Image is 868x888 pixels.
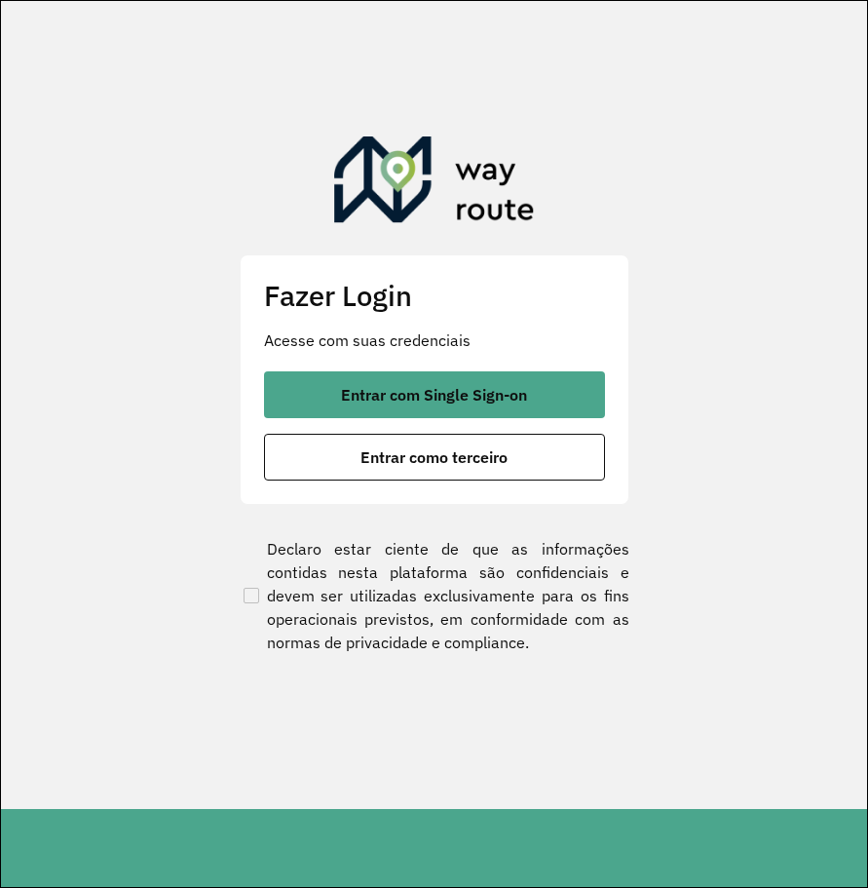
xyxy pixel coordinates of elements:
span: Entrar com Single Sign-on [341,387,527,403]
img: Roteirizador AmbevTech [334,136,535,230]
span: Entrar como terceiro [360,449,508,465]
label: Declaro estar ciente de que as informações contidas nesta plataforma são confidenciais e devem se... [240,537,629,654]
h2: Fazer Login [264,279,605,313]
button: button [264,371,605,418]
p: Acesse com suas credenciais [264,328,605,352]
button: button [264,434,605,481]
